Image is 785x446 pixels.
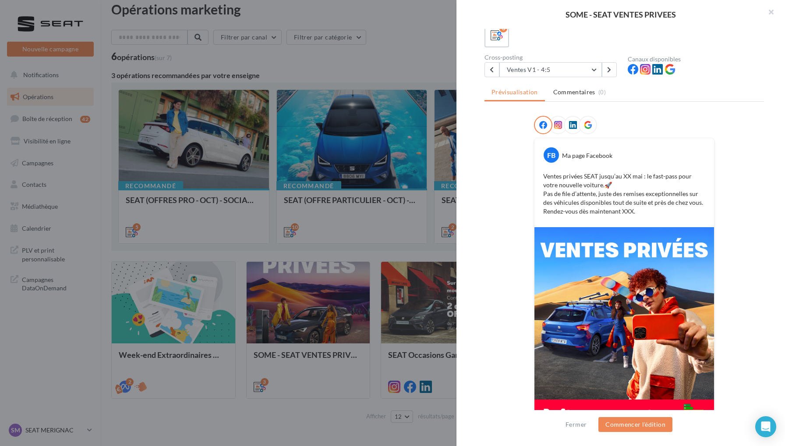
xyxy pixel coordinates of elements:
[755,416,776,437] div: Open Intercom Messenger
[499,62,602,77] button: Ventes V1 - 4:5
[598,417,672,432] button: Commencer l'édition
[562,419,590,430] button: Fermer
[628,56,764,62] div: Canaux disponibles
[562,151,612,160] div: Ma page Facebook
[598,89,606,96] span: (0)
[544,147,559,163] div: FB
[553,88,595,96] span: Commentaires
[543,172,705,216] p: Ventes privées SEAT jusqu’au XX mai : le fast-pass pour votre nouvelle voiture.🚀 Pas de file d’at...
[484,54,621,61] div: Cross-posting
[470,11,771,18] div: SOME - SEAT VENTES PRIVEES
